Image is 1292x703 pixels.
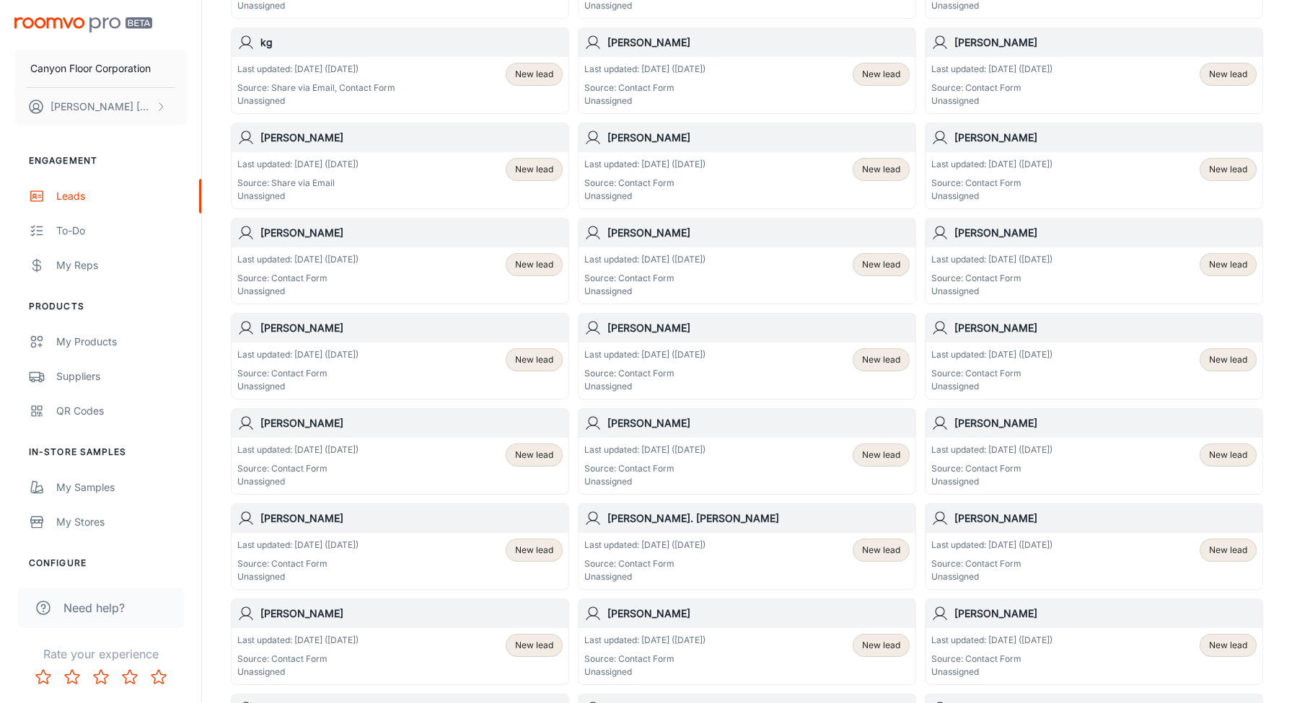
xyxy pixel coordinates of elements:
[237,570,359,583] p: Unassigned
[931,348,1053,361] p: Last updated: [DATE] ([DATE])
[515,639,553,652] span: New lead
[56,479,187,495] div: My Samples
[56,223,187,239] div: To-do
[931,475,1053,488] p: Unassigned
[584,666,706,678] p: Unassigned
[144,663,173,691] button: Rate 5 star
[578,123,916,209] a: [PERSON_NAME]Last updated: [DATE] ([DATE])Source: Contact FormUnassignedNew lead
[931,557,1053,570] p: Source: Contact Form
[578,313,916,399] a: [PERSON_NAME]Last updated: [DATE] ([DATE])Source: Contact FormUnassignedNew lead
[237,462,359,475] p: Source: Contact Form
[931,253,1053,266] p: Last updated: [DATE] ([DATE])
[231,218,569,304] a: [PERSON_NAME]Last updated: [DATE] ([DATE])Source: Contact FormUnassignedNew lead
[29,663,58,691] button: Rate 1 star
[584,348,706,361] p: Last updated: [DATE] ([DATE])
[578,218,916,304] a: [PERSON_NAME]Last updated: [DATE] ([DATE])Source: Contact FormUnassignedNew lead
[584,380,706,393] p: Unassigned
[237,557,359,570] p: Source: Contact Form
[237,285,359,298] p: Unassigned
[607,225,910,241] h6: [PERSON_NAME]
[56,334,187,350] div: My Products
[862,163,900,176] span: New lead
[14,17,152,32] img: Roomvo PRO Beta
[931,539,1053,552] p: Last updated: [DATE] ([DATE])
[1209,639,1247,652] span: New lead
[584,285,706,298] p: Unassigned
[584,443,706,456] p: Last updated: [DATE] ([DATE])
[260,606,563,622] h6: [PERSON_NAME]
[862,639,900,652] span: New lead
[515,163,553,176] span: New lead
[954,606,1257,622] h6: [PERSON_NAME]
[607,35,910,50] h6: [PERSON_NAME]
[515,68,553,81] span: New lead
[584,158,706,171] p: Last updated: [DATE] ([DATE])
[237,253,359,266] p: Last updated: [DATE] ([DATE])
[584,177,706,190] p: Source: Contact Form
[237,443,359,456] p: Last updated: [DATE] ([DATE])
[56,188,187,204] div: Leads
[578,503,916,590] a: [PERSON_NAME]. [PERSON_NAME]Last updated: [DATE] ([DATE])Source: Contact FormUnassignedNew lead
[584,367,706,380] p: Source: Contact Form
[954,510,1257,526] h6: [PERSON_NAME]
[931,462,1053,475] p: Source: Contact Form
[260,35,563,50] h6: kg
[260,510,563,526] h6: [PERSON_NAME]
[931,81,1053,94] p: Source: Contact Form
[237,348,359,361] p: Last updated: [DATE] ([DATE])
[862,258,900,271] span: New lead
[862,544,900,557] span: New lead
[931,285,1053,298] p: Unassigned
[584,272,706,285] p: Source: Contact Form
[1209,163,1247,176] span: New lead
[954,130,1257,146] h6: [PERSON_NAME]
[237,539,359,552] p: Last updated: [DATE] ([DATE])
[87,663,115,691] button: Rate 3 star
[584,190,706,203] p: Unassigned
[607,510,910,526] h6: [PERSON_NAME]. [PERSON_NAME]
[862,68,900,81] span: New lead
[12,645,190,663] p: Rate your experience
[237,272,359,285] p: Source: Contact Form
[931,272,1053,285] p: Source: Contact Form
[931,653,1053,666] p: Source: Contact Form
[237,666,359,678] p: Unassigned
[925,503,1263,590] a: [PERSON_NAME]Last updated: [DATE] ([DATE])Source: Contact FormUnassignedNew lead
[931,367,1053,380] p: Source: Contact Form
[584,557,706,570] p: Source: Contact Form
[931,177,1053,190] p: Source: Contact Form
[931,634,1053,647] p: Last updated: [DATE] ([DATE])
[237,63,395,76] p: Last updated: [DATE] ([DATE])
[237,634,359,647] p: Last updated: [DATE] ([DATE])
[1209,258,1247,271] span: New lead
[954,225,1257,241] h6: [PERSON_NAME]
[607,606,910,622] h6: [PERSON_NAME]
[931,443,1053,456] p: Last updated: [DATE] ([DATE])
[515,544,553,557] span: New lead
[237,367,359,380] p: Source: Contact Form
[56,403,187,419] div: QR Codes
[931,190,1053,203] p: Unassigned
[237,81,395,94] p: Source: Share via Email, Contact Form
[1209,448,1247,461] span: New lead
[515,448,553,461] span: New lead
[14,50,187,87] button: Canyon Floor Corporation
[584,634,706,647] p: Last updated: [DATE] ([DATE])
[237,94,395,107] p: Unassigned
[56,257,187,273] div: My Reps
[231,313,569,399] a: [PERSON_NAME]Last updated: [DATE] ([DATE])Source: Contact FormUnassignedNew lead
[931,666,1053,678] p: Unassigned
[584,475,706,488] p: Unassigned
[231,123,569,209] a: [PERSON_NAME]Last updated: [DATE] ([DATE])Source: Share via EmailUnassignedNew lead
[931,570,1053,583] p: Unassigned
[862,448,900,461] span: New lead
[231,27,569,114] a: kgLast updated: [DATE] ([DATE])Source: Share via Email, Contact FormUnassignedNew lead
[63,599,125,616] span: Need help?
[607,320,910,336] h6: [PERSON_NAME]
[231,503,569,590] a: [PERSON_NAME]Last updated: [DATE] ([DATE])Source: Contact FormUnassignedNew lead
[954,415,1257,431] h6: [PERSON_NAME]
[30,61,151,76] p: Canyon Floor Corporation
[231,598,569,685] a: [PERSON_NAME]Last updated: [DATE] ([DATE])Source: Contact FormUnassignedNew lead
[931,380,1053,393] p: Unassigned
[584,570,706,583] p: Unassigned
